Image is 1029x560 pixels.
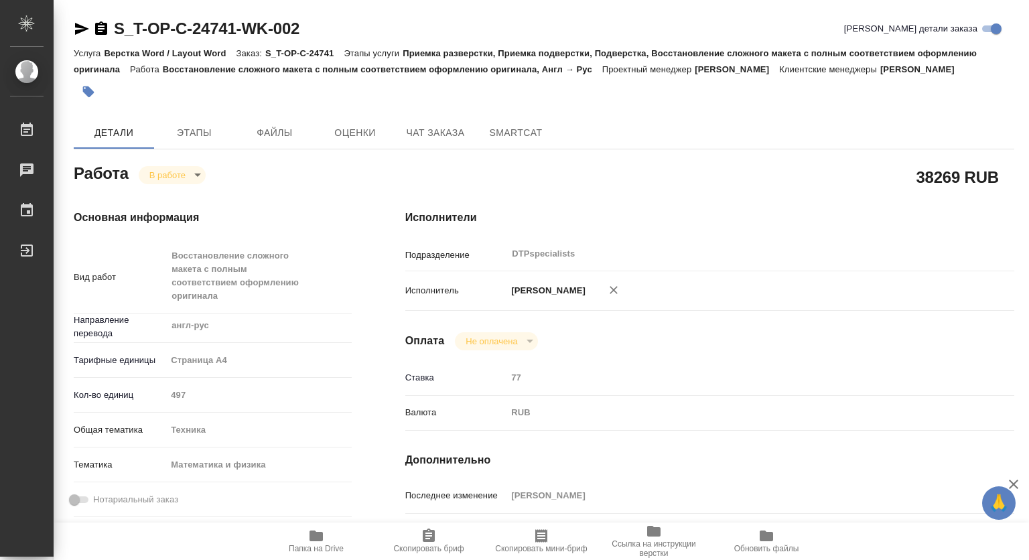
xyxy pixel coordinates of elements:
[344,48,403,58] p: Этапы услуги
[163,64,602,74] p: Восстановление сложного макета с полным соответствием оформлению оригинала, Англ → Рус
[506,486,963,505] input: Пустое поле
[372,522,485,560] button: Скопировать бриф
[405,406,507,419] p: Валюта
[104,48,236,58] p: Верстка Word / Layout Word
[987,489,1010,517] span: 🙏
[93,21,109,37] button: Скопировать ссылку
[145,169,190,181] button: В работе
[405,284,507,297] p: Исполнитель
[779,64,880,74] p: Клиентские менеджеры
[166,385,351,405] input: Пустое поле
[606,539,702,558] span: Ссылка на инструкции верстки
[485,522,598,560] button: Скопировать мини-бриф
[506,401,963,424] div: RUB
[289,544,344,553] span: Папка на Drive
[74,458,166,472] p: Тематика
[93,493,178,506] span: Нотариальный заказ
[462,336,521,347] button: Не оплачена
[74,313,166,340] p: Направление перевода
[484,125,548,141] span: SmartCat
[74,77,103,107] button: Добавить тэг
[162,125,226,141] span: Этапы
[74,354,166,367] p: Тарифные единицы
[982,486,1016,520] button: 🙏
[506,284,586,297] p: [PERSON_NAME]
[695,64,779,74] p: [PERSON_NAME]
[166,453,351,476] div: Математика и физика
[236,48,265,58] p: Заказ:
[114,19,299,38] a: S_T-OP-C-24741-WK-002
[506,368,963,387] input: Пустое поле
[74,389,166,402] p: Кол-во единиц
[405,371,507,384] p: Ставка
[599,275,628,305] button: Удалить исполнителя
[405,452,1014,468] h4: Дополнительно
[405,333,445,349] h4: Оплата
[393,544,464,553] span: Скопировать бриф
[403,125,468,141] span: Чат заказа
[130,64,163,74] p: Работа
[598,522,710,560] button: Ссылка на инструкции верстки
[405,489,507,502] p: Последнее изменение
[139,166,206,184] div: В работе
[455,332,537,350] div: В работе
[74,423,166,437] p: Общая тематика
[916,165,999,188] h2: 38269 RUB
[710,522,823,560] button: Обновить файлы
[880,64,965,74] p: [PERSON_NAME]
[166,419,351,441] div: Техника
[260,522,372,560] button: Папка на Drive
[74,210,352,226] h4: Основная информация
[405,210,1014,226] h4: Исполнители
[323,125,387,141] span: Оценки
[265,48,344,58] p: S_T-OP-C-24741
[602,64,695,74] p: Проектный менеджер
[243,125,307,141] span: Файлы
[166,349,351,372] div: Страница А4
[844,22,977,36] span: [PERSON_NAME] детали заказа
[74,21,90,37] button: Скопировать ссылку для ЯМессенджера
[74,48,104,58] p: Услуга
[734,544,799,553] span: Обновить файлы
[405,249,507,262] p: Подразделение
[74,160,129,184] h2: Работа
[82,125,146,141] span: Детали
[74,271,166,284] p: Вид работ
[74,48,977,74] p: Приемка разверстки, Приемка подверстки, Подверстка, Восстановление сложного макета с полным соотв...
[495,544,587,553] span: Скопировать мини-бриф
